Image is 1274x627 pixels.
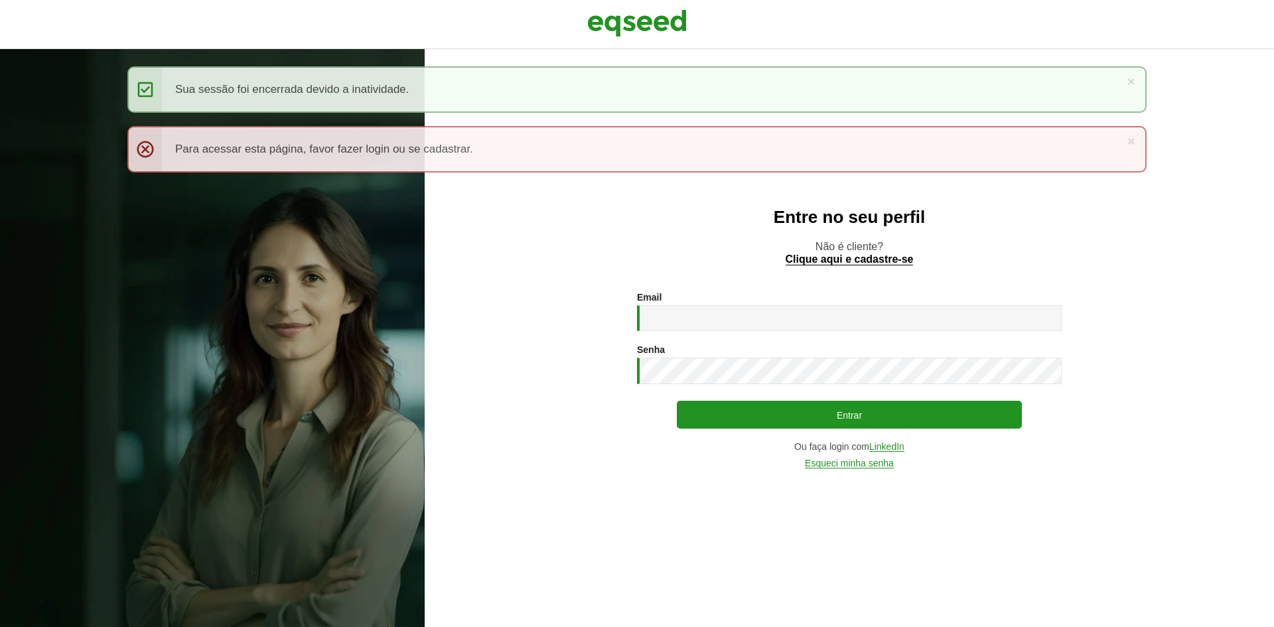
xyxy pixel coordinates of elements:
[127,126,1147,173] div: Para acessar esta página, favor fazer login ou se cadastrar.
[637,442,1062,452] div: Ou faça login com
[451,208,1247,227] h2: Entre no seu perfil
[587,7,687,40] img: EqSeed Logo
[637,293,662,302] label: Email
[127,66,1147,113] div: Sua sessão foi encerrada devido a inatividade.
[786,254,914,265] a: Clique aqui e cadastre-se
[869,442,904,452] a: LinkedIn
[1127,74,1135,88] a: ×
[677,401,1022,429] button: Entrar
[805,458,894,468] a: Esqueci minha senha
[1127,134,1135,148] a: ×
[637,345,665,354] label: Senha
[451,240,1247,265] p: Não é cliente?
